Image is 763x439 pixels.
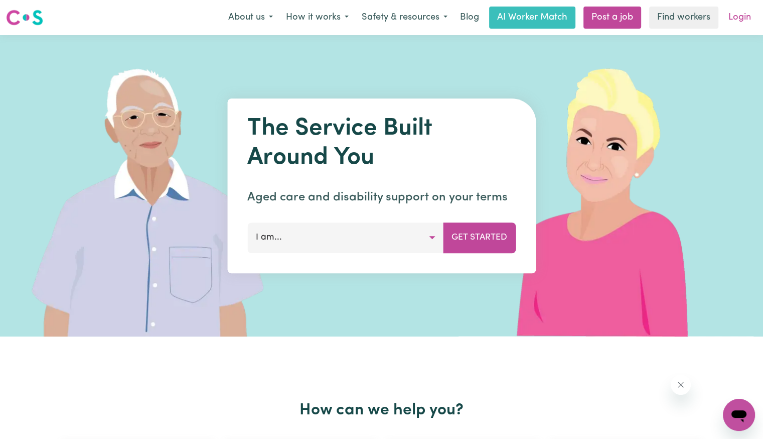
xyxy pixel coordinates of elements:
[454,7,485,29] a: Blog
[247,188,516,206] p: Aged care and disability support on your terms
[489,7,575,29] a: AI Worker Match
[6,6,43,29] a: Careseekers logo
[355,7,454,28] button: Safety & resources
[6,9,43,27] img: Careseekers logo
[671,375,691,395] iframe: Close message
[6,7,61,15] span: Need any help?
[722,7,757,29] a: Login
[649,7,718,29] a: Find workers
[279,7,355,28] button: How it works
[247,115,516,172] h1: The Service Built Around You
[723,399,755,431] iframe: Button to launch messaging window
[443,223,516,253] button: Get Started
[247,223,443,253] button: I am...
[57,401,707,420] h2: How can we help you?
[222,7,279,28] button: About us
[583,7,641,29] a: Post a job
